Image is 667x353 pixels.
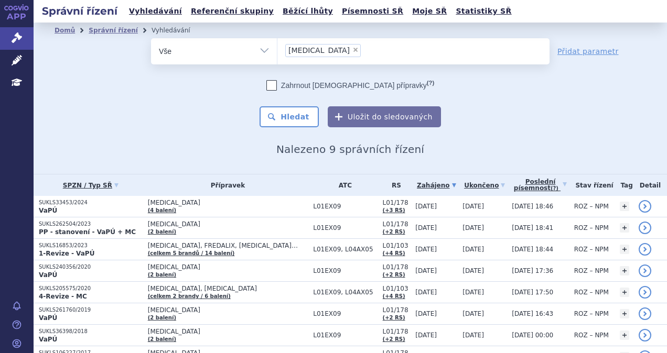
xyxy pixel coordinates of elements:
span: L01/178 [383,220,411,228]
a: detail [639,286,651,299]
span: ROZ – NPM [574,289,609,296]
a: Písemnosti SŘ [339,4,406,18]
span: ROZ – NPM [574,246,609,253]
span: [DATE] [462,289,484,296]
span: L01EX09 [313,332,377,339]
span: [DATE] [462,203,484,210]
span: L01EX09, L04AX05 [313,289,377,296]
span: L01/103 [383,285,411,292]
span: ROZ – NPM [574,267,609,274]
a: + [620,330,629,340]
a: + [620,223,629,233]
a: (+2 RS) [383,336,405,342]
span: [DATE] [415,332,437,339]
span: L01EX09 [313,267,377,274]
span: L01EX09, L04AX05 [313,246,377,253]
span: L01EX09 [313,203,377,210]
input: [MEDICAL_DATA] [364,43,370,57]
span: [DATE] [462,267,484,274]
a: detail [639,200,651,213]
span: L01/178 [383,263,411,271]
a: (+3 RS) [383,207,405,213]
span: ROZ – NPM [574,224,609,231]
strong: 1-Revize - VaPÚ [39,250,94,257]
a: Poslednípísemnost(?) [512,174,569,196]
span: [MEDICAL_DATA], [MEDICAL_DATA] [148,285,308,292]
a: Vyhledávání [126,4,185,18]
button: Uložit do sledovaných [328,106,441,127]
a: Běžící lhůty [279,4,336,18]
p: SUKLS36398/2018 [39,328,143,335]
span: [DATE] [415,267,437,274]
a: Referenční skupiny [188,4,277,18]
span: [DATE] [462,246,484,253]
span: [DATE] 18:46 [512,203,553,210]
a: (2 balení) [148,272,176,278]
span: [MEDICAL_DATA] [148,306,308,314]
span: L01/178 [383,328,411,335]
a: + [620,245,629,254]
a: (+2 RS) [383,315,405,321]
th: ATC [308,174,377,196]
a: (2 balení) [148,336,176,342]
span: ROZ – NPM [574,332,609,339]
a: (4 balení) [148,207,176,213]
span: [MEDICAL_DATA] [148,199,308,206]
a: Správní řízení [89,27,138,34]
p: SUKLS240356/2020 [39,263,143,271]
a: Ukončeno [462,178,507,193]
a: (+2 RS) [383,229,405,235]
span: ROZ – NPM [574,203,609,210]
li: Vyhledávání [152,23,204,38]
span: [MEDICAL_DATA] [288,47,350,54]
span: L01EX09 [313,224,377,231]
span: [DATE] 16:43 [512,310,553,317]
a: Přidat parametr [557,46,619,57]
a: (2 balení) [148,315,176,321]
a: Moje SŘ [409,4,450,18]
span: [DATE] 18:44 [512,246,553,253]
p: SUKLS261760/2019 [39,306,143,314]
a: + [620,309,629,318]
a: (+4 RS) [383,293,405,299]
strong: VaPÚ [39,271,57,279]
span: [DATE] [462,224,484,231]
p: SUKLS262504/2023 [39,220,143,228]
a: (+2 RS) [383,272,405,278]
th: Detail [633,174,667,196]
span: Nalezeno 9 správních řízení [276,143,424,156]
span: × [352,47,359,53]
a: detail [639,264,651,277]
span: [DATE] [462,310,484,317]
p: SUKLS205575/2020 [39,285,143,292]
span: [MEDICAL_DATA] [148,263,308,271]
strong: VaPÚ [39,314,57,322]
strong: 4-Revize - MC [39,293,87,300]
span: L01/178 [383,199,411,206]
a: SPZN / Typ SŘ [39,178,143,193]
p: SUKLS16853/2023 [39,242,143,249]
strong: VaPÚ [39,336,57,343]
abbr: (?) [551,185,558,192]
a: + [620,202,629,211]
span: [DATE] [415,310,437,317]
a: (celkem 5 brandů / 14 balení) [148,250,235,256]
strong: VaPÚ [39,207,57,214]
a: detail [639,222,651,234]
a: (celkem 2 brandy / 6 balení) [148,293,231,299]
span: [DATE] 17:50 [512,289,553,296]
h2: Správní řízení [34,4,126,18]
a: (2 balení) [148,229,176,235]
span: [MEDICAL_DATA] [148,328,308,335]
a: + [620,266,629,275]
th: Stav řízení [569,174,615,196]
strong: PP - stanovení - VaPÚ + MC [39,228,136,236]
span: L01/103 [383,242,411,249]
th: Tag [615,174,633,196]
a: Domů [55,27,75,34]
span: [DATE] [415,203,437,210]
span: [DATE] 18:41 [512,224,553,231]
a: detail [639,243,651,256]
span: L01EX09 [313,310,377,317]
span: [DATE] [415,289,437,296]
